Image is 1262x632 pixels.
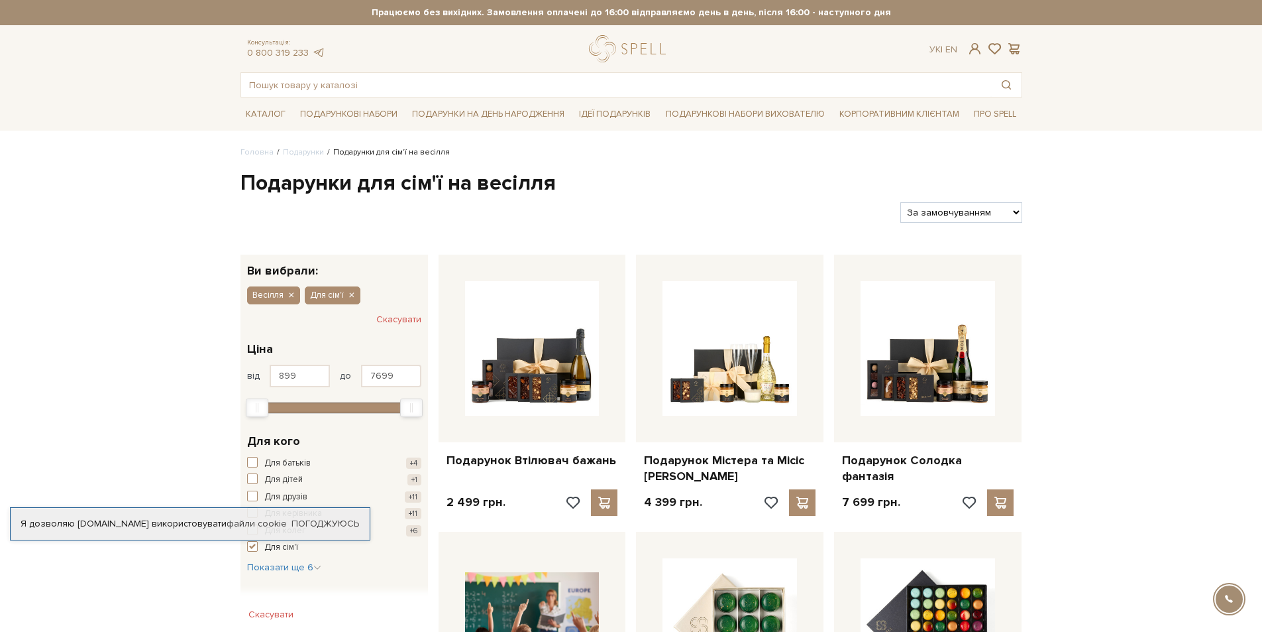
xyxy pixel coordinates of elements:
[264,541,298,554] span: Для сім'ї
[929,44,957,56] div: Ук
[644,495,702,510] p: 4 399 грн.
[247,594,388,612] span: До якого свята / Привід
[246,399,268,417] div: Min
[270,365,330,387] input: Ціна
[247,457,421,470] button: Для батьків +4
[240,147,274,157] a: Головна
[240,170,1022,198] h1: Подарунки для сім'ї на весілля
[264,474,303,487] span: Для дітей
[227,518,287,529] a: файли cookie
[264,457,311,470] span: Для батьків
[376,309,421,330] button: Скасувати
[405,491,421,503] span: +11
[407,474,421,485] span: +1
[240,604,301,625] button: Скасувати
[574,104,656,125] a: Ідеї подарунків
[312,47,325,58] a: telegram
[252,289,284,301] span: Весілля
[941,44,943,55] span: |
[361,365,421,387] input: Ціна
[834,103,965,125] a: Корпоративним клієнтам
[247,370,260,382] span: від
[406,458,421,469] span: +4
[241,73,991,97] input: Пошук товару у каталозі
[247,474,421,487] button: Для дітей +1
[842,495,900,510] p: 7 699 грн.
[247,286,300,304] button: Весілля
[644,453,815,484] a: Подарунок Містера та Місіс [PERSON_NAME]
[405,508,421,519] span: +11
[660,103,830,125] a: Подарункові набори вихователю
[247,47,309,58] a: 0 800 319 233
[247,562,321,573] span: Показати ще 6
[240,255,428,277] div: Ви вибрали:
[310,289,344,301] span: Для сім'ї
[11,518,370,530] div: Я дозволяю [DOMAIN_NAME] використовувати
[842,453,1014,484] a: Подарунок Солодка фантазія
[283,147,324,157] a: Подарунки
[247,340,273,358] span: Ціна
[324,147,450,158] li: Подарунки для сім'ї на весілля
[240,7,1022,19] strong: Працюємо без вихідних. Замовлення оплачені до 16:00 відправляємо день в день, після 16:00 - насту...
[247,561,321,574] button: Показати ще 6
[247,38,325,47] span: Консультація:
[247,491,421,504] button: Для друзів +11
[589,35,672,62] a: logo
[400,399,423,417] div: Max
[247,541,421,554] button: Для сім'ї
[295,104,403,125] a: Подарункові набори
[407,104,570,125] a: Подарунки на День народження
[291,518,359,530] a: Погоджуюсь
[447,453,618,468] a: Подарунок Втілювач бажань
[247,432,300,450] span: Для кого
[969,104,1022,125] a: Про Spell
[340,370,351,382] span: до
[240,104,291,125] a: Каталог
[945,44,957,55] a: En
[305,286,360,304] button: Для сім'ї
[264,491,307,504] span: Для друзів
[447,495,505,510] p: 2 499 грн.
[406,525,421,537] span: +6
[991,73,1022,97] button: Пошук товару у каталозі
